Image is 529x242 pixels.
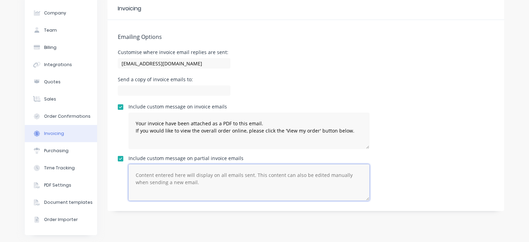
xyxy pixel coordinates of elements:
[118,77,230,82] div: Send a copy of invoice emails to:
[118,50,230,55] div: Customise where invoice email replies are sent:
[44,44,56,51] div: Billing
[25,56,97,73] button: Integrations
[44,165,75,171] div: Time Tracking
[44,62,72,68] div: Integrations
[44,148,69,154] div: Purchasing
[44,217,78,223] div: Order Importer
[25,211,97,228] button: Order Importer
[25,91,97,108] button: Sales
[128,113,370,149] textarea: Your invoice have been attached as a PDF to this email. If you would like to view the overall ord...
[44,96,56,102] div: Sales
[25,125,97,142] button: Invoicing
[25,194,97,211] button: Document templates
[44,182,71,188] div: PDF Settings
[25,177,97,194] button: PDF Settings
[25,73,97,91] button: Quotes
[25,108,97,125] button: Order Confirmations
[118,34,494,40] h5: Emailing Options
[25,22,97,39] button: Team
[44,10,66,16] div: Company
[128,104,370,109] div: Include custom message on invoice emails
[44,130,64,137] div: Invoicing
[44,113,91,119] div: Order Confirmations
[25,142,97,159] button: Purchasing
[44,79,61,85] div: Quotes
[25,39,97,56] button: Billing
[118,4,141,13] div: Invoicing
[44,27,57,33] div: Team
[25,4,97,22] button: Company
[25,159,97,177] button: Time Tracking
[128,156,370,161] div: Include custom message on partial invoice emails
[44,199,93,206] div: Document templates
